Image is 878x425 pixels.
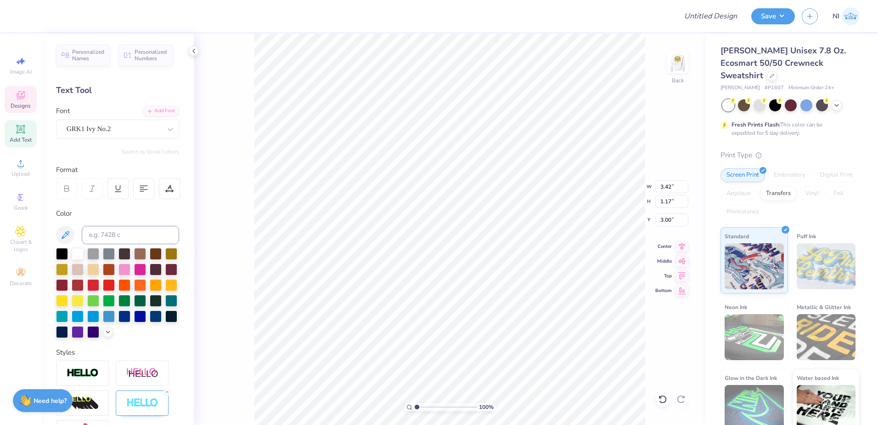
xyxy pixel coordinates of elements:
span: Puff Ink [797,231,816,241]
span: Designs [11,102,31,109]
div: Text Tool [56,84,179,97]
span: Personalized Numbers [135,49,167,62]
span: Center [655,243,672,250]
strong: Fresh Prints Flash: [732,121,780,128]
span: Water based Ink [797,373,839,383]
span: Image AI [10,68,32,75]
img: Negative Space [126,398,158,408]
span: NI [833,11,839,22]
span: Standard [725,231,749,241]
div: Back [672,76,684,85]
div: Add Font [143,106,179,116]
span: Bottom [655,287,672,294]
img: Back [669,53,687,72]
div: This color can be expedited for 5 day delivery. [732,121,844,137]
div: Print Type [720,150,860,161]
div: Vinyl [799,187,825,201]
span: Personalized Names [72,49,105,62]
span: Metallic & Glitter Ink [797,302,851,312]
img: Neon Ink [725,314,784,360]
img: Nicole Isabelle Dimla [842,7,860,25]
div: Rhinestones [720,205,765,219]
div: Embroidery [768,168,811,182]
img: Stroke [67,368,99,379]
span: Minimum Order: 24 + [788,84,834,92]
img: 3d Illusion [67,396,99,411]
span: Glow in the Dark Ink [725,373,777,383]
input: Untitled Design [677,7,744,25]
div: Color [56,208,179,219]
div: Styles [56,347,179,358]
span: # P1607 [765,84,784,92]
a: NI [833,7,860,25]
span: [PERSON_NAME] Unisex 7.8 Oz. Ecosmart 50/50 Crewneck Sweatshirt [720,45,846,81]
img: Shadow [126,368,158,379]
span: Clipart & logos [5,238,37,253]
span: [PERSON_NAME] [720,84,760,92]
button: Switch to Greek Letters [122,148,179,155]
span: Decorate [10,280,32,287]
img: Metallic & Glitter Ink [797,314,856,360]
span: Top [655,273,672,279]
div: Digital Print [814,168,859,182]
strong: Need help? [34,396,67,405]
img: Puff Ink [797,243,856,289]
span: 100 % [479,403,494,411]
button: Save [751,8,795,24]
img: Standard [725,243,784,289]
label: Font [56,106,70,116]
div: Applique [720,187,757,201]
span: Add Text [10,136,32,144]
div: Foil [828,187,850,201]
div: Transfers [760,187,797,201]
span: Neon Ink [725,302,747,312]
span: Upload [11,170,30,178]
span: Greek [14,204,28,212]
div: Screen Print [720,168,765,182]
div: Format [56,165,180,175]
input: e.g. 7428 c [82,226,179,244]
span: Middle [655,258,672,264]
